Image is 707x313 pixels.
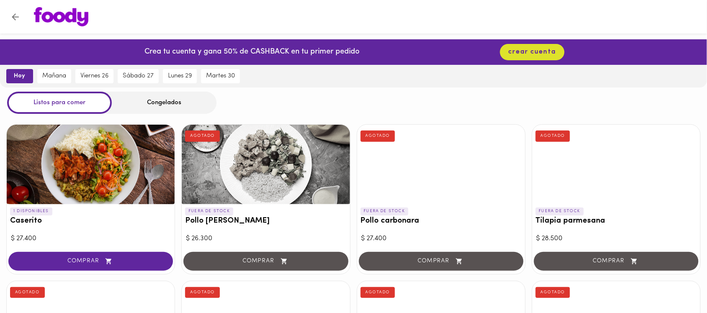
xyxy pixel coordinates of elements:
iframe: Messagebird Livechat Widget [658,264,699,305]
div: Pollo Tikka Massala [182,125,350,204]
div: AGOTADO [361,287,395,298]
div: Congelados [112,92,217,114]
p: FUERA DE STOCK [361,208,409,215]
div: $ 28.500 [537,234,696,244]
button: COMPRAR [8,252,173,271]
p: FUERA DE STOCK [536,208,584,215]
h3: Pollo [PERSON_NAME] [185,217,346,226]
span: sábado 27 [123,72,154,80]
div: Tilapia parmesana [532,125,700,204]
button: viernes 26 [75,69,114,83]
span: martes 30 [206,72,235,80]
div: AGOTADO [361,131,395,141]
button: crear cuenta [500,44,565,60]
div: AGOTADO [185,287,220,298]
p: Crea tu cuenta y gana 50% de CASHBACK en tu primer pedido [144,47,359,58]
div: AGOTADO [185,131,220,141]
button: mañana [37,69,71,83]
div: Listos para comer [7,92,112,114]
img: logo.png [34,7,88,26]
p: 1 DISPONIBLES [10,208,52,215]
div: $ 26.300 [186,234,346,244]
span: mañana [42,72,66,80]
h3: Caserito [10,217,171,226]
p: FUERA DE STOCK [185,208,233,215]
span: lunes 29 [168,72,192,80]
span: COMPRAR [19,258,163,265]
div: Caserito [7,125,175,204]
h3: Pollo carbonara [361,217,522,226]
button: martes 30 [201,69,240,83]
button: lunes 29 [163,69,197,83]
div: $ 27.400 [11,234,170,244]
button: Volver [5,7,26,27]
span: crear cuenta [508,48,556,56]
button: sábado 27 [118,69,159,83]
div: AGOTADO [536,287,570,298]
button: hoy [6,69,33,83]
span: viernes 26 [80,72,108,80]
div: $ 27.400 [361,234,521,244]
div: AGOTADO [10,287,45,298]
h3: Tilapia parmesana [536,217,697,226]
div: Pollo carbonara [357,125,525,204]
div: AGOTADO [536,131,570,141]
span: hoy [12,72,27,80]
